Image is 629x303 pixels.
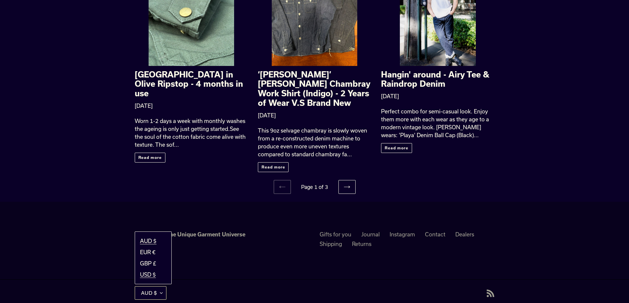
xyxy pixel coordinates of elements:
[381,70,494,89] h2: Hangin' around - Airy Tee & Raindrop Denim
[390,231,415,237] a: Instagram
[258,162,289,172] a: Read more: ‘Stanley’ Selvage Chambray Work Shirt (Indigo) - 2 Years of Wear V.S Brand New
[258,127,371,158] div: This 9oz selvage chambray is slowly woven from a re-constructed denim machine to produce even mor...
[352,241,371,247] a: Returns
[140,271,156,278] a: USD $
[320,241,342,247] a: Shipping
[320,231,351,237] a: Gifts for you
[135,153,166,163] a: Read more: Birds View Mountain Parka in Olive Ripstop - 4 months in use
[361,231,380,237] a: Journal
[455,231,474,237] a: Dealers
[140,260,156,266] a: GBP £
[135,70,248,98] h2: [GEOGRAPHIC_DATA] in Olive Ripstop - 4 months in use
[381,93,399,99] time: [DATE]
[135,117,248,149] div: Worn 1-2 days a week with monthly washes the ageing is only just getting started.See the soul of ...
[292,183,337,191] li: Page 1 of 3
[425,231,445,237] a: Contact
[258,70,371,108] h2: ‘[PERSON_NAME]’ [PERSON_NAME] Chambray Work Shirt (Indigo) - 2 Years of Wear V.S Brand New
[135,103,153,109] time: [DATE]
[140,249,156,255] a: EUR €
[381,143,412,153] a: Read more: Hangin' around - Airy Tee & Raindrop Denim
[135,231,245,237] strong: Welcome to the Unique Garment Universe
[135,286,166,300] button: AUD $
[381,107,494,139] div: Perfect combo for semi-casual look. Enjoy them more with each wear as they age to a modern vintag...
[258,112,276,118] time: [DATE]
[140,238,157,244] a: AUD $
